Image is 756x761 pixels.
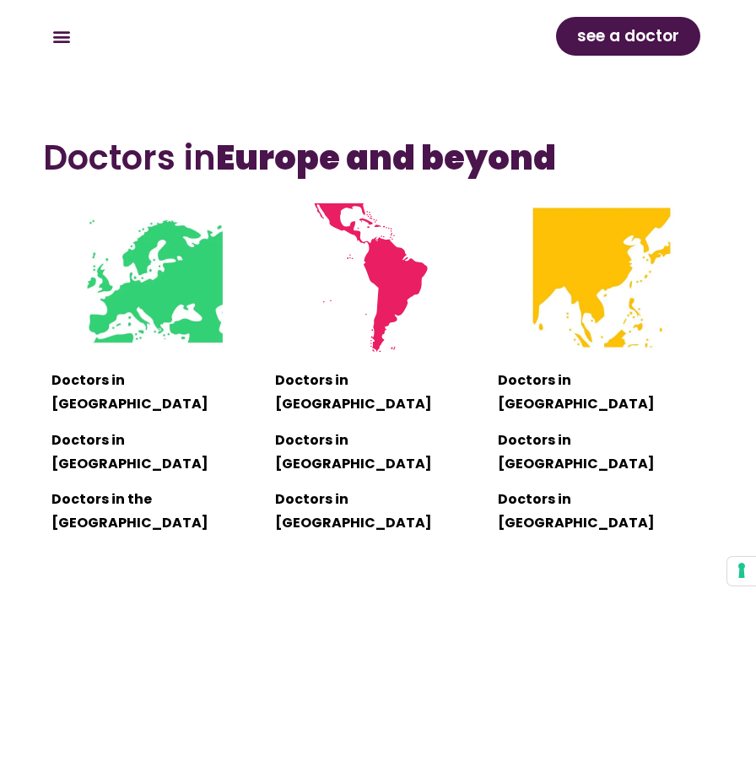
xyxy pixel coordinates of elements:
[47,23,75,51] div: Menu Toggle
[275,429,482,476] p: Doctors in [GEOGRAPHIC_DATA]
[216,134,556,181] b: Europe and beyond
[275,369,482,416] p: Doctors in [GEOGRAPHIC_DATA]
[577,23,679,50] span: see a doctor
[498,429,705,476] p: Doctors in [GEOGRAPHIC_DATA]
[727,557,756,586] button: Your consent preferences for tracking technologies
[498,369,705,416] p: Doctors in [GEOGRAPHIC_DATA]
[556,17,700,56] a: see a doctor
[498,488,705,535] p: Doctors in [GEOGRAPHIC_DATA]
[43,138,713,178] h3: Doctors in
[80,203,229,352] img: Mini map of the countries where Doctorsa is available - Europe, UK and Turkey
[275,488,482,535] p: Doctors in [GEOGRAPHIC_DATA]
[51,369,258,416] p: Doctors in [GEOGRAPHIC_DATA]
[51,488,258,535] p: Doctors in the [GEOGRAPHIC_DATA]
[527,203,676,352] img: Mini map of the countries where Doctorsa is available - Southeast Asia
[51,429,258,476] p: Doctors in [GEOGRAPHIC_DATA]
[304,203,452,352] img: Mini map of the countries where Doctorsa is available - Latin America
